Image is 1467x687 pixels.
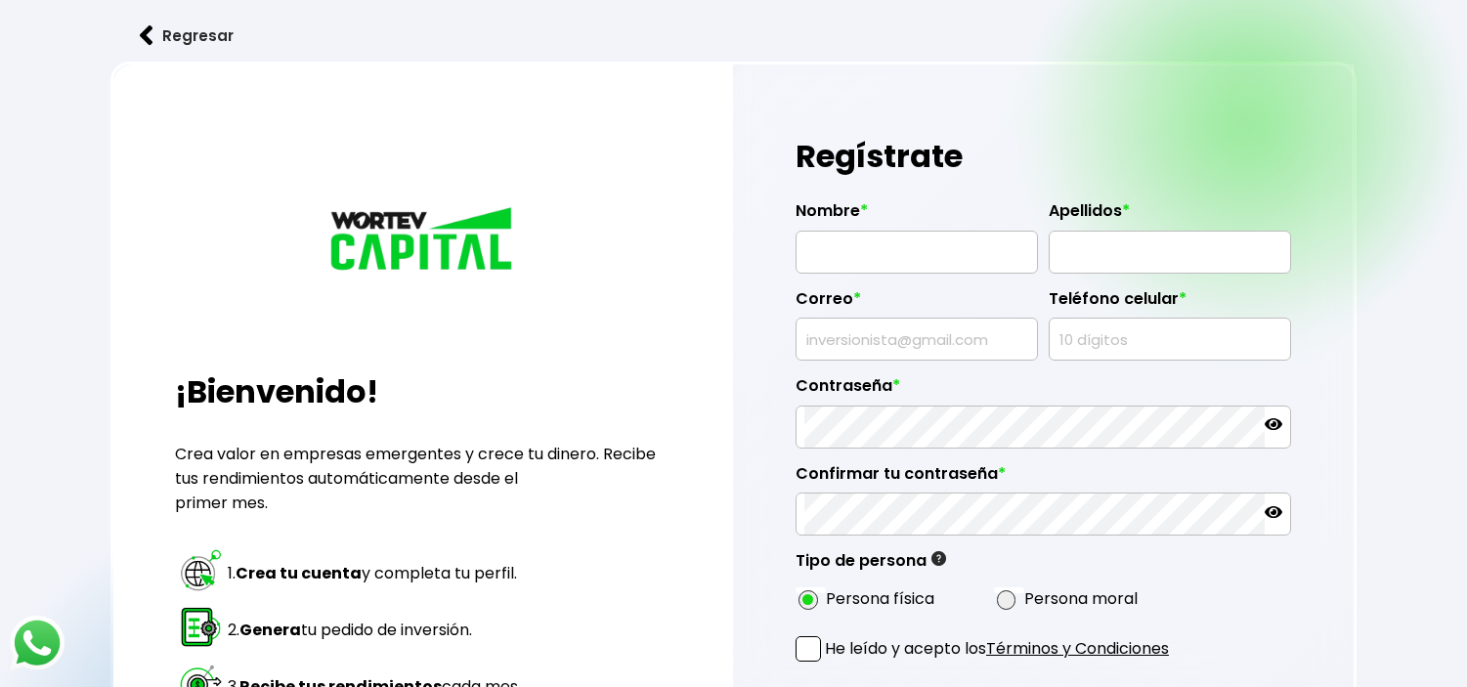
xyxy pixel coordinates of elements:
label: Apellidos [1049,201,1291,231]
strong: Crea tu cuenta [236,562,362,584]
a: flecha izquierdaRegresar [110,10,1358,62]
h1: Regístrate [796,127,1291,186]
td: 2. tu pedido de inversión. [227,603,522,658]
img: gfR76cHglkPwleuBLjWdxeZVvX9Wp6JBDmjRYY8JYDQn16A2ICN00zLTgIroGa6qie5tIuWH7V3AapTKqzv+oMZsGfMUqL5JM... [931,551,946,566]
label: Confirmar tu contraseña [796,464,1291,494]
label: Persona moral [1024,586,1138,611]
label: Nombre [796,201,1038,231]
img: paso 2 [178,604,224,650]
img: logos_whatsapp-icon.242b2217.svg [10,616,65,670]
img: paso 1 [178,547,224,593]
p: Crea valor en empresas emergentes y crece tu dinero. Recibe tus rendimientos automáticamente desd... [175,442,670,515]
a: Términos y Condiciones [986,637,1169,660]
label: Tipo de persona [796,551,946,580]
label: Persona física [826,586,934,611]
img: flecha izquierda [140,25,153,46]
input: 10 dígitos [1057,319,1282,360]
h2: ¡Bienvenido! [175,368,670,415]
img: logo_wortev_capital [325,204,521,277]
label: Contraseña [796,376,1291,406]
strong: Genera [239,619,301,641]
button: Regresar [110,10,263,62]
td: 1. y completa tu perfil. [227,546,522,601]
p: He leído y acepto los [825,636,1169,661]
label: Teléfono celular [1049,289,1291,319]
label: Correo [796,289,1038,319]
input: inversionista@gmail.com [804,319,1029,360]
